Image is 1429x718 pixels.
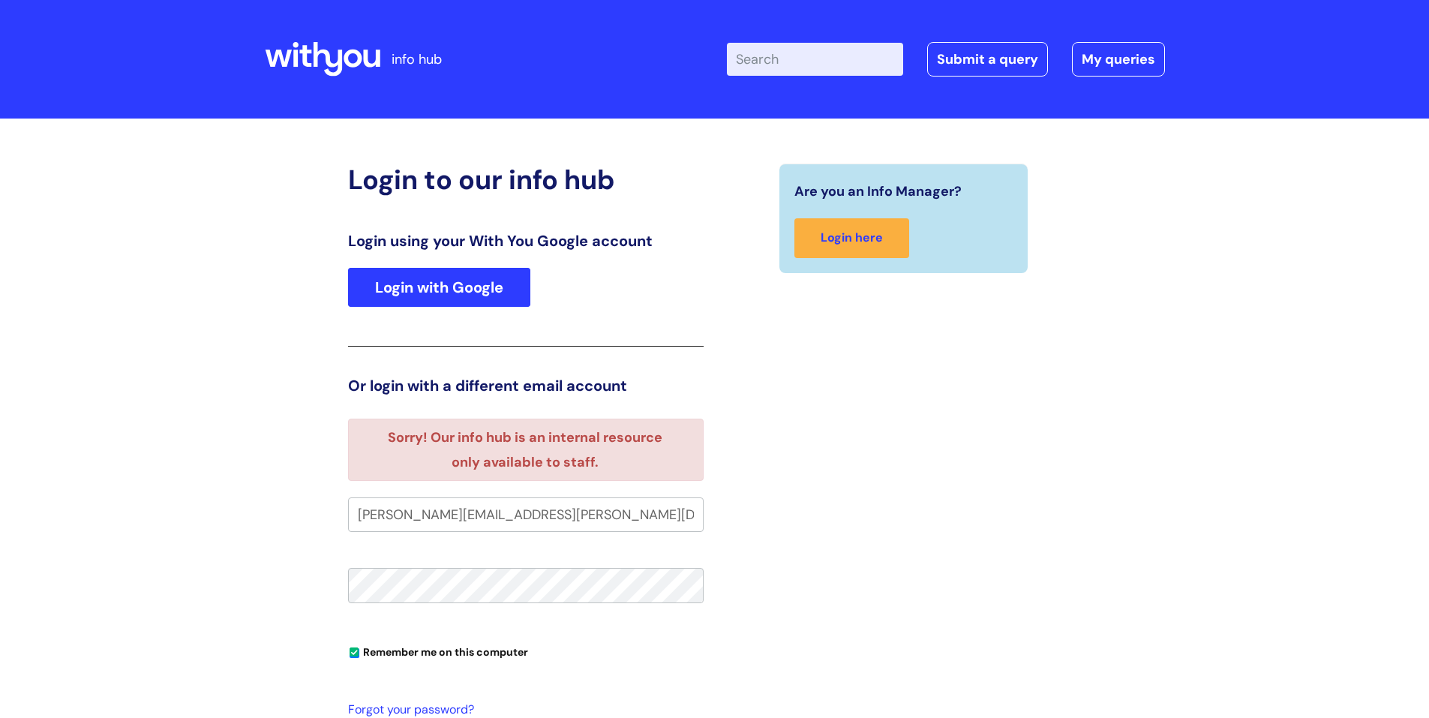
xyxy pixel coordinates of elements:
[392,47,442,71] p: info hub
[374,425,677,474] li: Sorry! Our info hub is an internal resource only available to staff.
[348,642,528,659] label: Remember me on this computer
[794,179,962,203] span: Are you an Info Manager?
[350,648,359,658] input: Remember me on this computer
[727,43,903,76] input: Search
[348,232,704,250] h3: Login using your With You Google account
[1072,42,1165,77] a: My queries
[348,497,704,532] input: Your e-mail address
[348,164,704,196] h2: Login to our info hub
[348,639,704,663] div: You can uncheck this option if you're logging in from a shared device
[794,218,909,258] a: Login here
[348,268,530,307] a: Login with Google
[927,42,1048,77] a: Submit a query
[348,377,704,395] h3: Or login with a different email account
